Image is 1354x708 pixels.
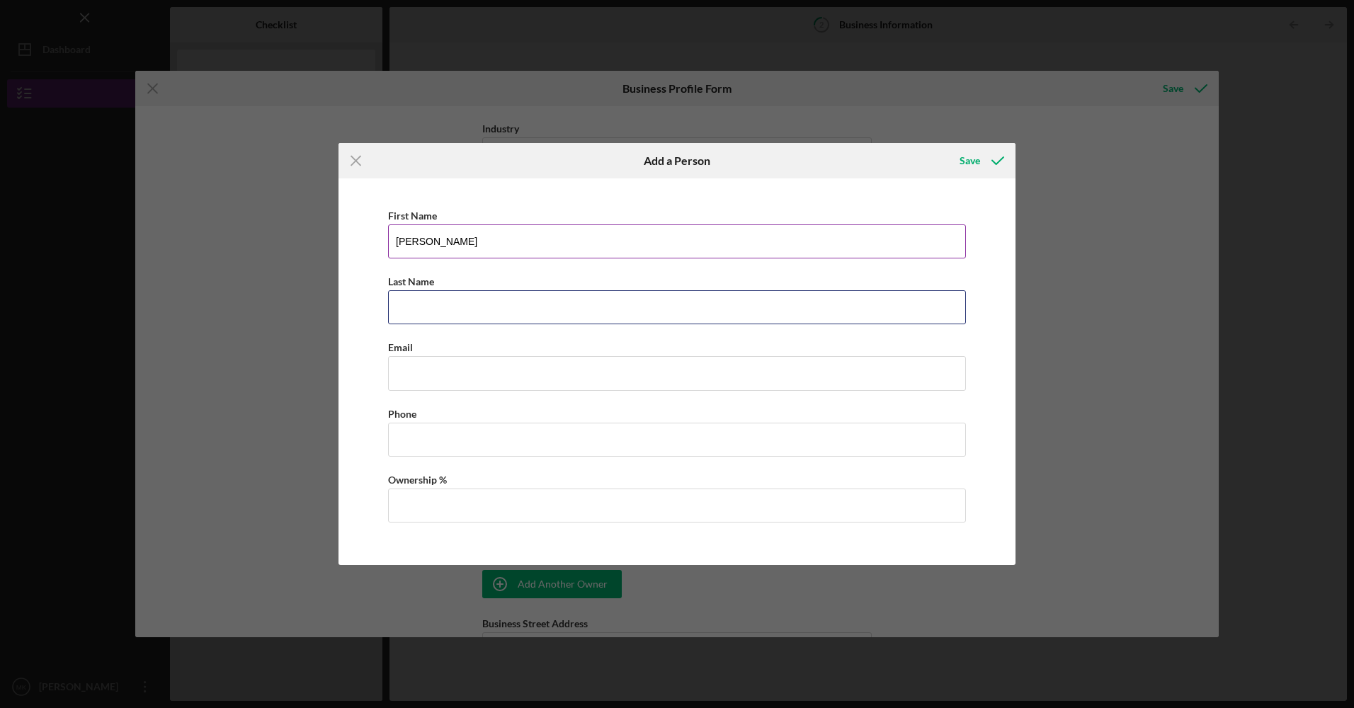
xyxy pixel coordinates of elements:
[388,341,413,353] label: Email
[388,408,416,420] label: Phone
[388,474,447,486] label: Ownership %
[388,275,434,287] label: Last Name
[945,147,1015,175] button: Save
[388,210,437,222] label: First Name
[960,147,980,175] div: Save
[644,154,710,167] h6: Add a Person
